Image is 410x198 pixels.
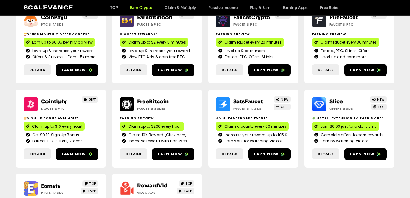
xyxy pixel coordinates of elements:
h2: ptc & Tasks [41,22,79,27]
span: Claim up to $200 every hour! [128,124,182,129]
a: Details [24,64,51,76]
a: NEW [370,96,387,103]
span: Claim 10X Reward (Click here) [127,132,187,138]
span: Earn now [62,151,86,157]
span: Earn up to $0.05 per PTC ad view [32,40,93,45]
a: FreeBitcoin [137,98,169,105]
span: Details [222,151,238,157]
a: TOP [82,12,98,19]
a: GIFT [82,96,98,103]
a: Details [312,64,339,76]
span: Complete offers to earn rewards [319,132,383,138]
span: Details [125,151,141,157]
span: +APP [88,189,96,193]
a: Details [216,148,243,160]
a: Earn up to $0.05 per PTC ad view [24,38,95,47]
span: Earn now [254,151,279,157]
a: TOP [104,5,124,10]
a: Earn now [56,64,98,76]
h2: Faucet & PTC [233,22,271,27]
a: Earn now [56,148,98,160]
h2: Earning Preview [216,32,291,37]
a: Earn Crypto [124,5,158,10]
a: GIFT [274,104,291,110]
span: Earn now [254,67,279,73]
h2: Highest Rewards! [120,32,194,37]
h2: Faucet & Tasks [233,106,271,111]
a: NEW [274,96,291,103]
span: Level up & Increase your reward [31,48,94,54]
h2: Faucet & PTC [137,22,175,27]
img: 🏆 [24,33,27,36]
span: GIFT [89,97,96,102]
a: CoinPayU [41,14,67,21]
h2: Offers & Ads [329,106,368,111]
span: Level up & earn more [223,48,265,54]
span: Increase reward with bonuses [127,138,187,144]
a: Earning Apps [277,5,314,10]
span: Earn sats for watching videos [223,138,283,144]
a: Claim faucet every 20 minutes [216,38,284,47]
span: Earn now [158,151,183,157]
img: 🎁 [24,117,27,120]
a: Earn now [248,148,291,160]
span: TOP [185,13,192,18]
h2: Faucet & PTC [329,22,368,27]
a: Details [120,148,147,160]
a: Details [24,148,51,160]
span: Claim up to $10 every hour! [32,124,82,129]
a: Scalevance [24,4,74,11]
a: Free Spins [314,5,346,10]
h2: Earning Preview [312,32,387,37]
span: Earn now [350,151,375,157]
a: Claim 10X Reward (Click here) [122,132,192,138]
a: Claim up to $2 every 5 minutes [120,38,188,47]
span: Details [222,67,238,72]
span: Offers & Surveys - Earn 1.5x more [31,54,96,60]
a: TOP [371,12,387,19]
h2: Video ads [137,190,175,195]
a: Earn now [248,64,291,76]
h2: Sign up bonus available! [24,116,98,121]
a: RewardVid [137,182,168,189]
a: TOP [371,104,387,110]
span: Faucet, PTC, SLinks, Offers [319,48,370,54]
a: FireFaucet [329,14,358,21]
span: Earn now [350,67,375,73]
img: 🧩 [312,117,315,120]
a: FaucetCrypto [233,14,270,21]
a: Earnviv [41,183,60,189]
span: TOP [185,181,192,186]
span: TOP [89,13,96,18]
span: Earn now [62,67,86,73]
a: Claim & Multiply [158,5,202,10]
a: Claim up to $200 every hour! [120,122,184,131]
span: Increase your reward up to 105% [223,132,287,138]
a: Earnbitmoon [137,14,172,21]
a: Cointiply [41,98,67,105]
span: TOP [89,181,96,186]
span: Details [125,67,141,72]
a: Earn $0.03 just for a daily visit! [312,122,379,131]
a: Earn now [152,64,194,76]
span: Details [29,151,45,157]
a: TOP [82,180,98,187]
h2: Faucet & PTC [41,106,79,111]
a: TOP [179,12,194,19]
span: Get $0.10 Sign Up Bonus [31,132,79,138]
h2: Faucet & Games [137,106,175,111]
h2: PTC & Tasks [41,190,79,195]
span: Claim up to $2 every 5 minutes [128,40,186,45]
a: TOP [179,180,194,187]
a: Details [216,64,243,76]
a: SatsFaucet [233,98,263,105]
span: Level up & Increase your reward [127,48,190,54]
a: +APP [81,188,98,194]
span: Details [29,67,45,72]
span: Level up and earn more [319,54,367,60]
span: +APP [184,189,192,193]
a: Details [312,148,339,160]
a: Earn now [344,148,387,160]
span: Claim faucet every 30 mnutes [321,40,377,45]
a: Earn now [152,148,194,160]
